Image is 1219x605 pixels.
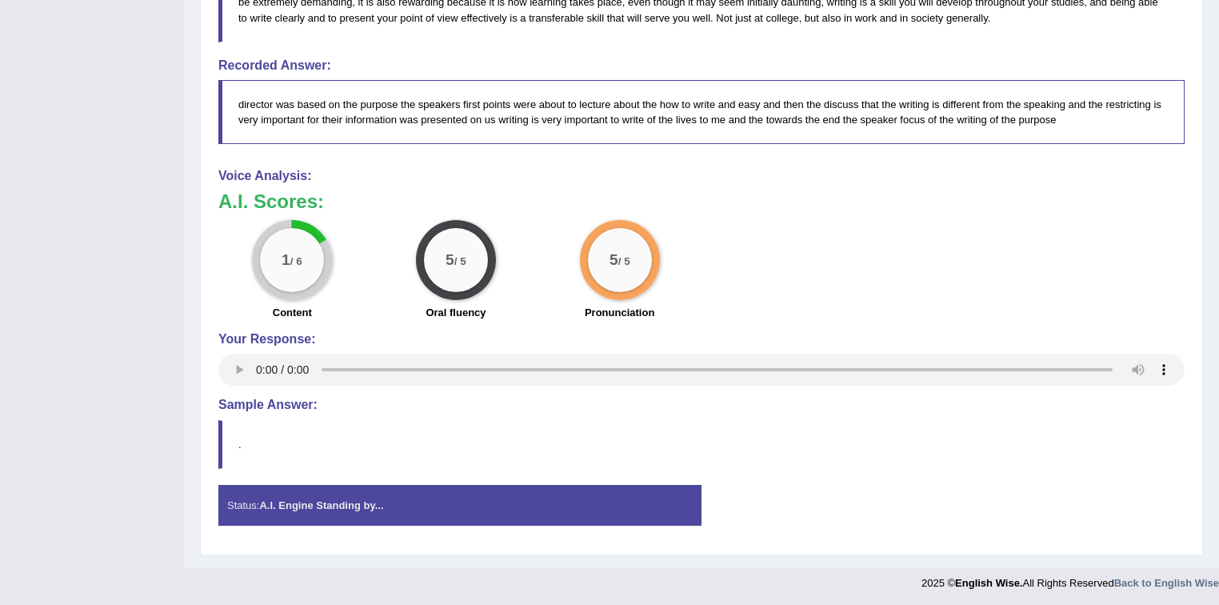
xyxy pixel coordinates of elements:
[218,169,1185,183] h4: Voice Analysis:
[290,256,302,268] small: / 6
[259,499,383,511] strong: A.I. Engine Standing by...
[218,485,701,526] div: Status:
[218,58,1185,73] h4: Recorded Answer:
[955,577,1022,589] strong: English Wise.
[1114,577,1219,589] a: Back to English Wise
[218,190,324,212] b: A.I. Scores:
[921,567,1219,591] div: 2025 © All Rights Reserved
[454,256,466,268] small: / 5
[446,251,454,269] big: 5
[585,305,654,320] label: Pronunciation
[218,398,1185,412] h4: Sample Answer:
[617,256,629,268] small: / 5
[426,305,486,320] label: Oral fluency
[218,80,1185,144] blockquote: director was based on the purpose the speakers first points were about to lecture about the how t...
[273,305,312,320] label: Content
[218,420,1185,469] blockquote: .
[609,251,618,269] big: 5
[282,251,290,269] big: 1
[218,332,1185,347] h4: Your Response:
